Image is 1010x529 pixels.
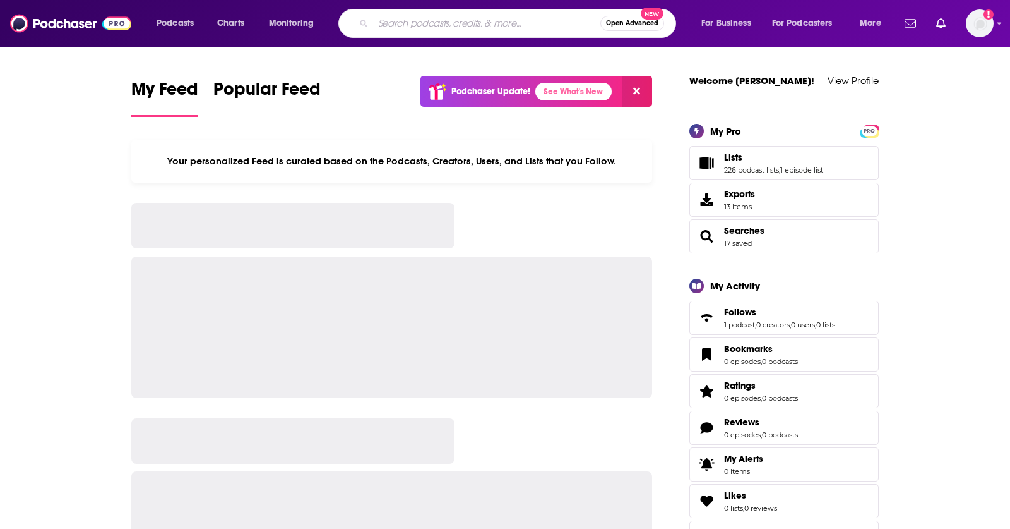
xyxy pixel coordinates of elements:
a: Reviews [724,417,798,428]
a: 1 podcast [724,320,755,329]
span: Follows [689,301,879,335]
span: , [761,394,762,403]
span: Lists [724,152,742,163]
a: My Feed [131,78,198,117]
a: Likes [694,492,719,510]
a: Follows [724,307,835,318]
a: 226 podcast lists [724,166,779,174]
p: Podchaser Update! [451,86,530,97]
a: 0 users [791,320,815,329]
div: My Pro [710,125,741,137]
button: open menu [692,13,767,33]
span: Reviews [689,411,879,445]
a: Searches [694,228,719,245]
a: Exports [689,183,879,217]
span: Logged in as TeemsPR [966,9,994,37]
div: My Activity [710,280,760,292]
a: 0 episodes [724,430,761,439]
a: My Alerts [689,447,879,482]
span: For Business [701,15,751,32]
a: Bookmarks [694,346,719,363]
a: See What's New [535,83,612,100]
span: Popular Feed [213,78,321,107]
a: 0 podcasts [762,357,798,366]
span: Reviews [724,417,759,428]
a: 0 lists [816,320,835,329]
a: Lists [724,152,823,163]
a: 0 creators [756,320,790,329]
span: Ratings [689,374,879,408]
button: open menu [260,13,330,33]
span: Podcasts [157,15,194,32]
a: Ratings [694,382,719,400]
a: Likes [724,490,777,501]
a: Welcome [PERSON_NAME]! [689,75,814,87]
a: Ratings [724,380,798,391]
span: Bookmarks [689,337,879,372]
a: 0 episodes [724,394,761,403]
img: Podchaser - Follow, Share and Rate Podcasts [10,11,131,35]
span: , [761,430,762,439]
a: Searches [724,225,764,236]
a: View Profile [828,75,879,87]
span: New [641,8,663,20]
span: , [743,504,744,513]
span: Exports [724,188,755,200]
a: Reviews [694,419,719,437]
span: Bookmarks [724,343,773,355]
span: Follows [724,307,756,318]
a: Lists [694,154,719,172]
a: Charts [209,13,252,33]
svg: Add a profile image [983,9,994,20]
button: open menu [148,13,210,33]
button: Show profile menu [966,9,994,37]
div: Your personalized Feed is curated based on the Podcasts, Creators, Users, and Lists that you Follow. [131,140,652,183]
a: PRO [862,125,877,135]
img: User Profile [966,9,994,37]
span: Ratings [724,380,756,391]
span: Lists [689,146,879,180]
a: Show notifications dropdown [900,13,921,34]
span: Likes [689,484,879,518]
div: Search podcasts, credits, & more... [350,9,688,38]
button: open menu [851,13,897,33]
a: 0 podcasts [762,430,798,439]
span: , [779,166,780,174]
span: , [755,320,756,329]
span: My Alerts [694,456,719,473]
a: Show notifications dropdown [931,13,951,34]
a: 0 reviews [744,504,777,513]
span: Searches [689,219,879,253]
span: More [860,15,881,32]
span: For Podcasters [772,15,833,32]
span: 13 items [724,202,755,211]
span: Open Advanced [606,20,658,27]
span: Exports [694,191,719,209]
span: My Feed [131,78,198,107]
span: 0 items [724,467,763,476]
button: Open AdvancedNew [600,16,664,31]
a: Bookmarks [724,343,798,355]
a: 17 saved [724,239,752,248]
span: , [815,320,816,329]
span: My Alerts [724,453,763,465]
span: Monitoring [269,15,314,32]
a: 0 episodes [724,357,761,366]
span: , [761,357,762,366]
a: 1 episode list [780,166,823,174]
span: , [790,320,791,329]
a: 0 lists [724,504,743,513]
span: PRO [862,126,877,136]
button: open menu [764,13,851,33]
input: Search podcasts, credits, & more... [373,13,600,33]
a: 0 podcasts [762,394,798,403]
a: Follows [694,309,719,327]
span: Likes [724,490,746,501]
a: Popular Feed [213,78,321,117]
span: Charts [217,15,244,32]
